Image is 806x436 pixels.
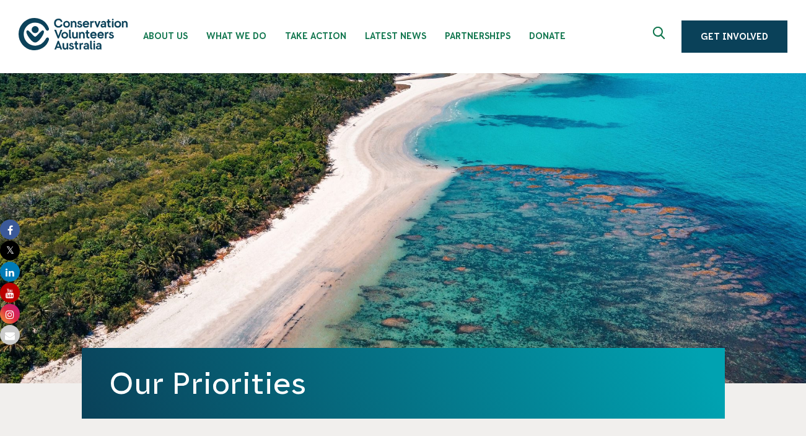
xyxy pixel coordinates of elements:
[206,31,266,41] span: What We Do
[653,27,668,47] span: Expand search box
[529,31,566,41] span: Donate
[365,31,426,41] span: Latest News
[646,22,675,51] button: Expand search box Close search box
[143,31,188,41] span: About Us
[285,31,346,41] span: Take Action
[109,367,698,400] h1: Our Priorities
[681,20,787,53] a: Get Involved
[445,31,510,41] span: Partnerships
[19,18,128,50] img: logo.svg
